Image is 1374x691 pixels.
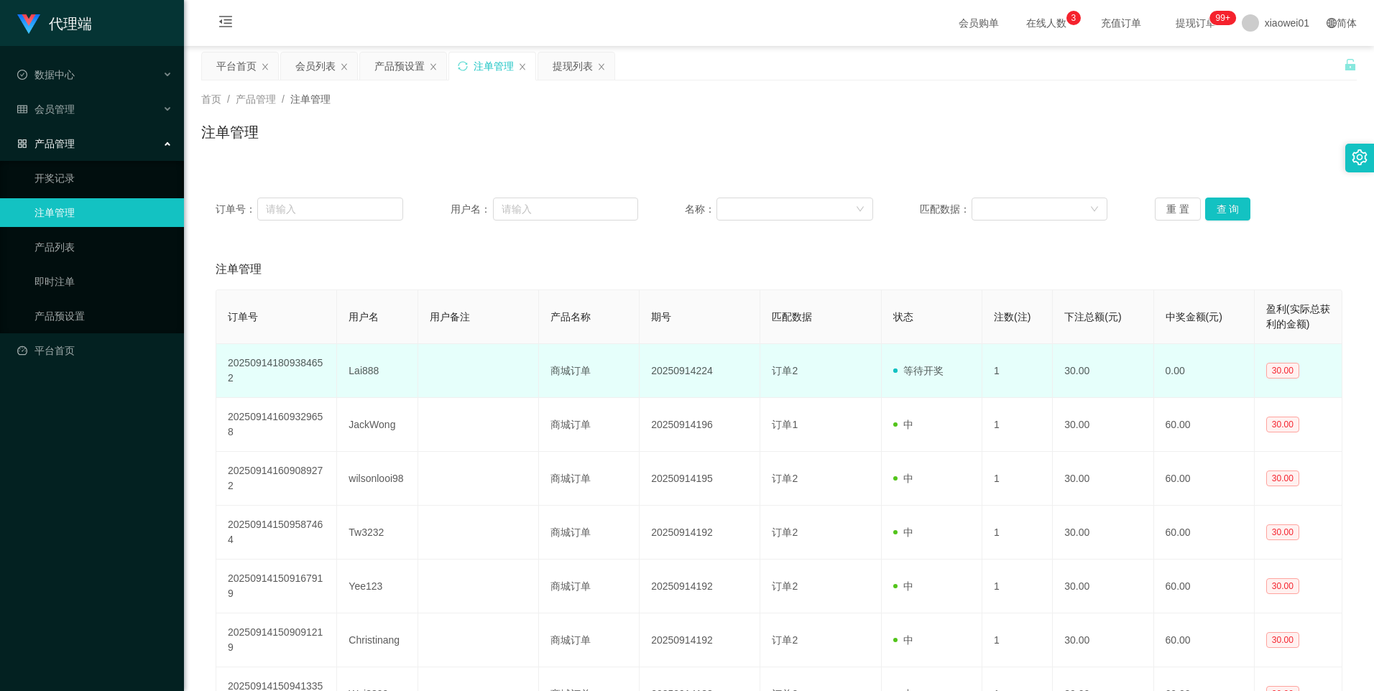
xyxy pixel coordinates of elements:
td: 202509141509587464 [216,506,337,560]
input: 请输入 [257,198,403,221]
img: logo.9652507e.png [17,14,40,34]
td: Christinang [337,613,418,667]
span: 下注总额(元) [1064,311,1121,323]
i: 图标: close [340,62,349,71]
span: 充值订单 [1094,18,1148,28]
div: 提现列表 [553,52,593,80]
i: 图标: appstore-o [17,139,27,149]
td: Lai888 [337,344,418,398]
i: 图标: close [429,62,438,71]
i: 图标: table [17,104,27,114]
input: 请输入 [493,198,638,221]
span: 中 [893,527,913,538]
i: 图标: check-circle-o [17,70,27,80]
a: 产品列表 [34,233,172,261]
span: 30.00 [1266,363,1299,379]
i: 图标: global [1327,18,1337,28]
span: 订单2 [772,527,798,538]
i: 图标: down [1090,205,1099,215]
h1: 注单管理 [201,121,259,143]
span: 30.00 [1266,632,1299,648]
i: 图标: close [261,62,269,71]
span: 中奖金额(元) [1166,311,1222,323]
td: 1 [982,344,1053,398]
td: 1 [982,560,1053,613]
td: 20250914196 [640,398,760,452]
td: wilsonlooi98 [337,452,418,506]
td: 60.00 [1154,398,1255,452]
span: 首页 [201,93,221,105]
span: 30.00 [1266,578,1299,594]
td: 202509141809384652 [216,344,337,398]
i: 图标: close [597,62,606,71]
span: 订单2 [772,580,798,592]
h1: 代理端 [49,1,92,47]
button: 查 询 [1205,198,1251,221]
i: 图标: unlock [1344,58,1357,71]
span: 注数(注) [994,311,1030,323]
td: 202509141609329658 [216,398,337,452]
span: 状态 [893,311,913,323]
a: 图标: dashboard平台首页 [17,336,172,365]
span: 会员管理 [17,103,75,115]
td: 商城订单 [539,506,640,560]
span: 订单2 [772,365,798,376]
i: 图标: menu-fold [201,1,250,47]
span: 中 [893,634,913,646]
td: 商城订单 [539,560,640,613]
span: 提现订单 [1168,18,1223,28]
span: 匹配数据 [772,311,812,323]
span: 产品名称 [550,311,591,323]
td: 202509141509167919 [216,560,337,613]
span: 注单管理 [216,261,262,278]
td: 30.00 [1053,613,1153,667]
p: 3 [1071,11,1076,25]
a: 注单管理 [34,198,172,227]
span: 订单号 [228,311,258,323]
span: 产品管理 [17,138,75,149]
button: 重 置 [1155,198,1201,221]
span: 注单管理 [290,93,331,105]
td: Yee123 [337,560,418,613]
i: 图标: close [518,62,527,71]
td: 商城订单 [539,344,640,398]
td: 60.00 [1154,452,1255,506]
span: 订单1 [772,419,798,430]
div: 产品预设置 [374,52,425,80]
sup: 1194 [1210,11,1236,25]
span: 期号 [651,311,671,323]
span: 用户名 [349,311,379,323]
span: 30.00 [1266,417,1299,432]
span: 订单号： [216,202,257,217]
td: 1 [982,398,1053,452]
a: 即时注单 [34,267,172,296]
td: 1 [982,452,1053,506]
span: 订单2 [772,634,798,646]
span: / [227,93,230,105]
div: 平台首页 [216,52,257,80]
td: 60.00 [1154,560,1255,613]
td: 60.00 [1154,506,1255,560]
span: 30.00 [1266,470,1299,486]
span: 产品管理 [236,93,276,105]
div: 会员列表 [295,52,336,80]
div: 注单管理 [474,52,514,80]
span: 用户名： [451,202,494,217]
a: 开奖记录 [34,164,172,193]
td: 60.00 [1154,613,1255,667]
i: 图标: down [856,205,864,215]
td: 30.00 [1053,506,1153,560]
span: 中 [893,580,913,592]
td: 30.00 [1053,398,1153,452]
span: 中 [893,419,913,430]
span: 订单2 [772,473,798,484]
td: 20250914192 [640,506,760,560]
td: 30.00 [1053,344,1153,398]
span: 数据中心 [17,69,75,80]
td: 20250914192 [640,560,760,613]
span: 盈利(实际总获利的金额) [1266,303,1330,330]
td: 0.00 [1154,344,1255,398]
td: 30.00 [1053,560,1153,613]
span: 匹配数据： [920,202,972,217]
span: 用户备注 [430,311,470,323]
